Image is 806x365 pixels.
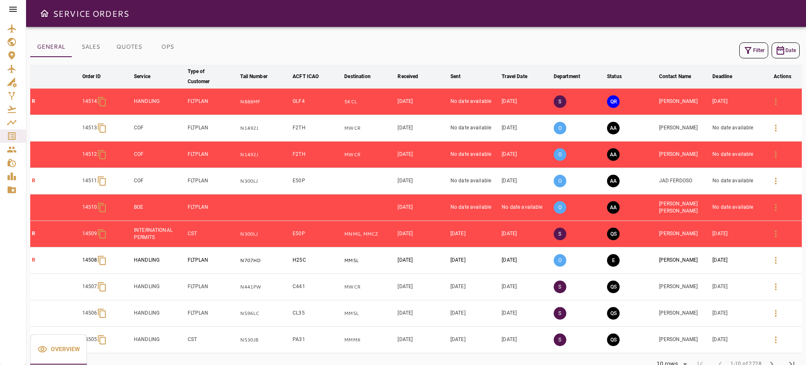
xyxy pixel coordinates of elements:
button: Details [766,224,786,244]
td: [PERSON_NAME] [657,89,711,115]
button: QUOTE SENT [607,281,620,293]
td: [DATE] [396,247,448,274]
td: No date available [500,194,552,221]
p: O [554,254,566,267]
button: Details [766,330,786,350]
p: O [554,148,566,161]
td: [DATE] [500,247,552,274]
button: EXECUTION [607,254,620,267]
span: Received [398,71,429,81]
td: No date available [449,194,500,221]
p: 14511 [82,177,97,184]
div: Type of Customer [188,66,226,87]
td: [DATE] [396,274,448,300]
p: N1492J [240,151,289,158]
td: [DATE] [500,89,552,115]
button: QUOTE SENT [607,307,620,320]
p: O [554,122,566,134]
td: [DATE] [500,168,552,194]
td: C441 [291,274,343,300]
td: H25C [291,247,343,274]
td: [DATE] [500,115,552,142]
span: Sent [450,71,472,81]
div: Status [607,71,622,81]
td: HANDLING [132,327,186,353]
div: Travel Date [502,71,527,81]
td: F2TH [291,115,343,142]
div: basic tabs example [30,37,186,57]
button: AWAITING ASSIGNMENT [607,148,620,161]
p: 14514 [82,98,97,105]
td: FLTPLAN [186,89,239,115]
p: S [554,228,566,240]
p: MWCR [344,125,394,132]
td: COF [132,142,186,168]
td: [DATE] [449,274,500,300]
button: AWAITING ASSIGNMENT [607,201,620,214]
div: Tail Number [240,71,267,81]
td: [PERSON_NAME] [657,115,711,142]
p: MWCR [344,284,394,291]
p: N888MF [240,98,289,105]
td: [DATE] [500,142,552,168]
td: [DATE] [449,300,500,327]
div: Order ID [82,71,101,81]
td: No date available [711,115,763,142]
td: [DATE] [396,221,448,247]
td: HANDLING [132,274,186,300]
td: FLTPLAN [186,274,239,300]
td: [DATE] [449,247,500,274]
div: Service [134,71,150,81]
td: No date available [711,168,763,194]
button: SALES [72,37,110,57]
p: MMSL [344,257,394,264]
p: N530JB [240,336,289,344]
p: N441PW [240,284,289,291]
button: QUOTES [110,37,149,57]
td: [DATE] [396,300,448,327]
span: ACFT ICAO [293,71,330,81]
p: 14512 [82,151,97,158]
td: No date available [711,194,763,221]
button: Details [766,197,786,218]
td: [DATE] [500,327,552,353]
p: N596LC [240,310,289,317]
td: [PERSON_NAME] [657,274,711,300]
p: 14509 [82,230,97,237]
td: FLTPLAN [186,115,239,142]
td: FLTPLAN [186,168,239,194]
button: Open drawer [36,5,53,22]
td: [PERSON_NAME] [657,142,711,168]
td: [DATE] [711,327,763,353]
td: No date available [449,168,500,194]
td: F2TH [291,142,343,168]
button: Date [772,42,800,58]
span: Order ID [82,71,112,81]
button: Details [766,277,786,297]
td: No date available [711,142,763,168]
p: S [554,307,566,320]
td: [DATE] [396,142,448,168]
p: R [32,257,79,264]
td: [DATE] [711,221,763,247]
button: AWAITING ASSIGNMENT [607,175,620,187]
p: S [554,333,566,346]
td: [DATE] [711,89,763,115]
td: INTERNATIONAL PERMITS [132,221,186,247]
span: Destination [344,71,381,81]
div: Contact Name [659,71,691,81]
td: [DATE] [711,247,763,274]
td: FLTPLAN [186,300,239,327]
td: CL35 [291,300,343,327]
td: [DATE] [396,194,448,221]
td: [DATE] [500,300,552,327]
td: [DATE] [396,327,448,353]
td: No date available [449,115,500,142]
p: O [554,175,566,187]
p: MMMX [344,336,394,344]
div: basic tabs example [30,334,87,365]
p: R [32,230,79,237]
td: COF [132,115,186,142]
span: Department [554,71,591,81]
td: GLF4 [291,89,343,115]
